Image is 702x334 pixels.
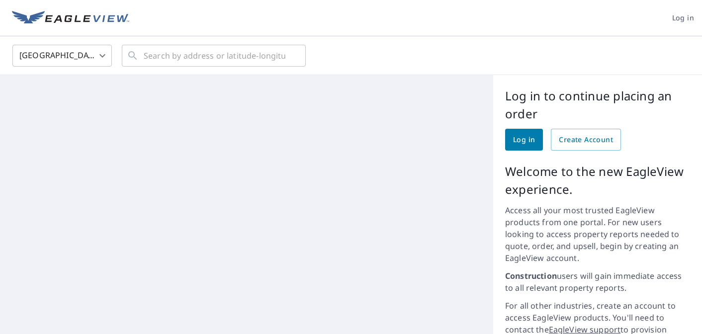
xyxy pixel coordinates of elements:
p: Access all your most trusted EagleView products from one portal. For new users looking to access ... [505,204,690,264]
a: Create Account [551,129,621,151]
img: EV Logo [12,11,129,26]
a: Log in [505,129,543,151]
p: users will gain immediate access to all relevant property reports. [505,270,690,294]
p: Log in to continue placing an order [505,87,690,123]
div: [GEOGRAPHIC_DATA] [12,42,112,70]
span: Log in [513,134,535,146]
span: Create Account [559,134,613,146]
p: Welcome to the new EagleView experience. [505,163,690,198]
strong: Construction [505,270,557,281]
span: Log in [672,12,694,24]
input: Search by address or latitude-longitude [144,42,285,70]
